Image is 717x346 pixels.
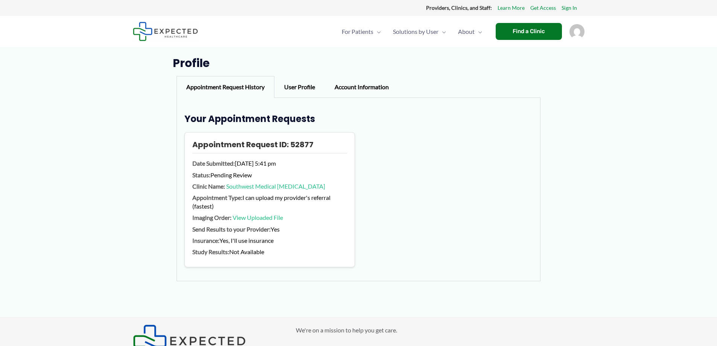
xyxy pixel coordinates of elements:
[342,18,373,45] span: For Patients
[192,237,219,244] strong: Insurance:
[438,18,446,45] span: Menu Toggle
[387,18,452,45] a: Solutions by UserMenu Toggle
[192,171,347,179] p: Pending Review
[192,226,271,233] strong: Send Results to your Provider:
[192,171,210,178] strong: Status:
[562,3,577,13] a: Sign In
[426,5,492,11] strong: Providers, Clinics, and Staff:
[192,159,347,168] p: [DATE] 5:41 pm
[173,56,544,70] h1: Profile
[233,214,283,221] a: View Uploaded File
[373,18,381,45] span: Menu Toggle
[184,113,533,125] h3: Your Appointment Requests
[192,194,347,210] p: I can upload my provider's referral (fastest)
[192,194,242,201] strong: Appointment Type:
[569,27,585,34] a: Account icon link
[192,160,235,167] strong: Date Submitted:
[133,22,198,41] img: Expected Healthcare Logo - side, dark font, small
[177,76,274,98] div: Appointment Request History
[192,248,229,255] strong: Study Results:
[226,183,325,190] a: Southwest Medical [MEDICAL_DATA]
[274,76,325,98] div: User Profile
[192,214,231,221] strong: Imaging Order:
[498,3,525,13] a: Learn More
[192,183,225,190] strong: Clinic Name:
[296,325,585,336] p: We're on a mission to help you get care.
[530,3,556,13] a: Get Access
[336,18,488,45] nav: Primary Site Navigation
[192,248,347,256] p: Not Available
[475,18,482,45] span: Menu Toggle
[192,225,347,233] p: Yes
[192,140,347,154] h4: Appointment Request ID: 52877
[458,18,475,45] span: About
[192,236,347,245] p: Yes, I'll use insurance
[496,23,562,40] a: Find a Clinic
[325,76,399,98] div: Account Information
[452,18,488,45] a: AboutMenu Toggle
[393,18,438,45] span: Solutions by User
[336,18,387,45] a: For PatientsMenu Toggle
